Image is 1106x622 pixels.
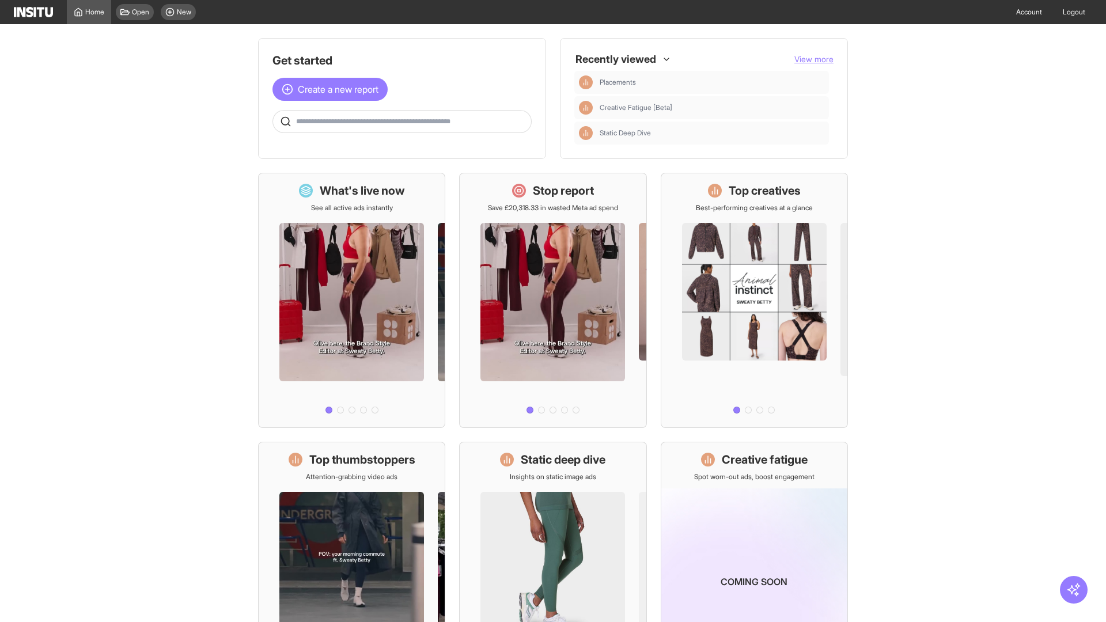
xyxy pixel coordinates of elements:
span: New [177,7,191,17]
button: Create a new report [272,78,388,101]
span: Creative Fatigue [Beta] [600,103,824,112]
span: Creative Fatigue [Beta] [600,103,672,112]
div: Insights [579,126,593,140]
h1: Top thumbstoppers [309,452,415,468]
a: Stop reportSave £20,318.33 in wasted Meta ad spend [459,173,646,428]
button: View more [794,54,834,65]
p: Best-performing creatives at a glance [696,203,813,213]
a: Top creativesBest-performing creatives at a glance [661,173,848,428]
p: See all active ads instantly [311,203,393,213]
h1: Stop report [533,183,594,199]
h1: What's live now [320,183,405,199]
h1: Static deep dive [521,452,605,468]
h1: Get started [272,52,532,69]
span: Static Deep Dive [600,128,651,138]
h1: Top creatives [729,183,801,199]
div: Insights [579,101,593,115]
div: Insights [579,75,593,89]
p: Attention-grabbing video ads [306,472,397,481]
span: Placements [600,78,636,87]
p: Insights on static image ads [510,472,596,481]
span: Create a new report [298,82,378,96]
p: Save £20,318.33 in wasted Meta ad spend [488,203,618,213]
img: Logo [14,7,53,17]
span: Placements [600,78,824,87]
span: Open [132,7,149,17]
span: Home [85,7,104,17]
span: Static Deep Dive [600,128,824,138]
span: View more [794,54,834,64]
a: What's live nowSee all active ads instantly [258,173,445,428]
